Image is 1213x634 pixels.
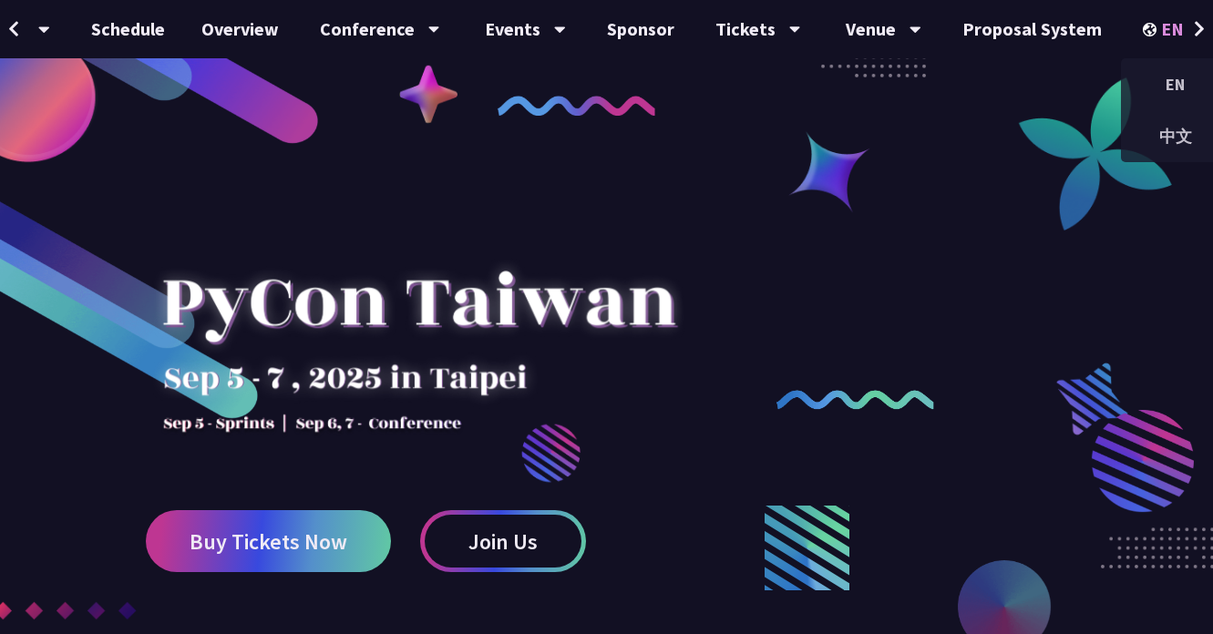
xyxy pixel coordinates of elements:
[420,510,586,572] a: Join Us
[468,530,538,553] span: Join Us
[146,510,391,572] a: Buy Tickets Now
[776,390,934,410] img: curly-2.e802c9f.png
[1143,23,1161,36] img: Locale Icon
[498,96,655,116] img: curly-1.ebdbada.png
[190,530,347,553] span: Buy Tickets Now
